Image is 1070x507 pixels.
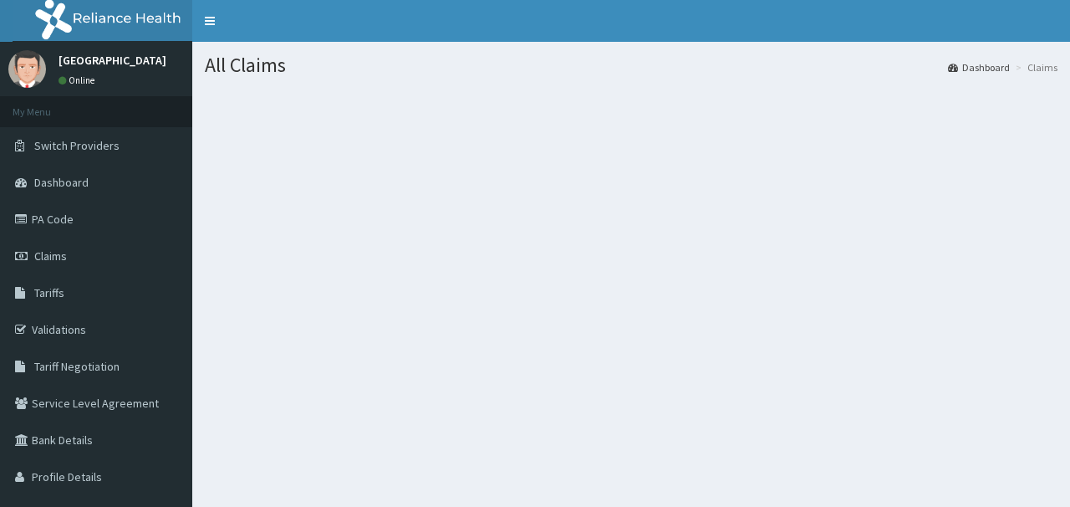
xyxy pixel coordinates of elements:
[59,54,166,66] p: [GEOGRAPHIC_DATA]
[34,138,120,153] span: Switch Providers
[34,285,64,300] span: Tariffs
[8,50,46,88] img: User Image
[34,248,67,264] span: Claims
[1011,60,1057,74] li: Claims
[34,359,120,374] span: Tariff Negotiation
[34,175,89,190] span: Dashboard
[948,60,1010,74] a: Dashboard
[59,74,99,86] a: Online
[205,54,1057,76] h1: All Claims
